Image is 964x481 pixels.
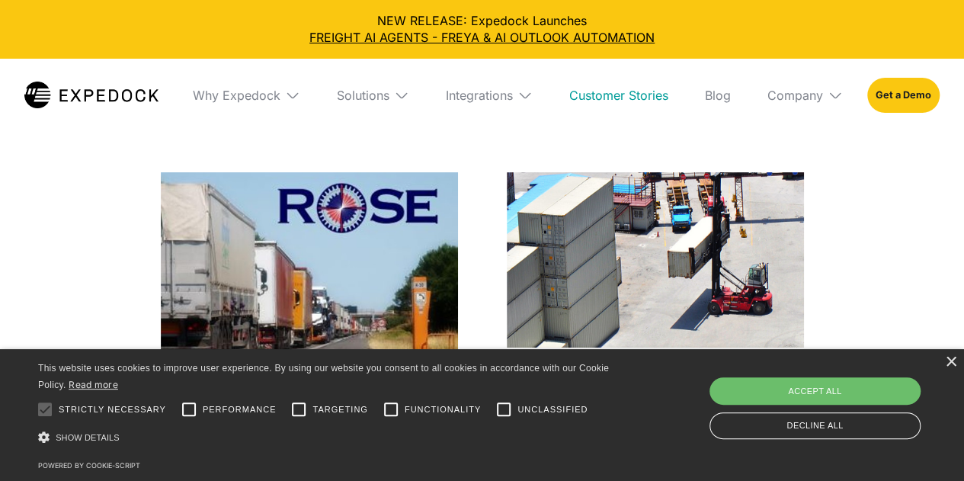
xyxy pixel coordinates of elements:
div: Solutions [337,88,389,103]
span: Functionality [405,403,481,416]
a: Customer Stories [557,59,681,132]
a: No More Guesswork: How Premier Global Logistics Gained Real-Time Insights and Cut AP Overhead[DATE] [507,172,804,452]
a: Blog [693,59,743,132]
a: Read more [69,379,118,390]
div: Solutions [325,59,421,132]
div: Why Expedock [193,88,280,103]
div: Company [767,88,823,103]
div: NEW RELEASE: Expedock Launches [12,12,952,46]
div: Company [755,59,855,132]
div: Why Expedock [181,59,312,132]
span: Show details [56,433,120,442]
div: Show details [38,427,615,448]
a: Powered by cookie-script [38,461,140,470]
a: FREIGHT AI AGENTS - FREYA & AI OUTLOOK AUTOMATION [12,29,952,46]
iframe: Chat Widget [710,316,964,481]
a: Get a Demo [867,78,940,113]
div: Integrations [446,88,513,103]
span: Targeting [312,403,367,416]
span: This website uses cookies to improve user experience. By using our website you consent to all coo... [38,363,609,391]
a: Rose Containerline’s Playbook for Scaling Operations Without Adding Headcount[DATE] [161,172,458,476]
span: Unclassified [517,403,588,416]
span: Strictly necessary [59,403,166,416]
div: Integrations [434,59,545,132]
span: Performance [203,403,277,416]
